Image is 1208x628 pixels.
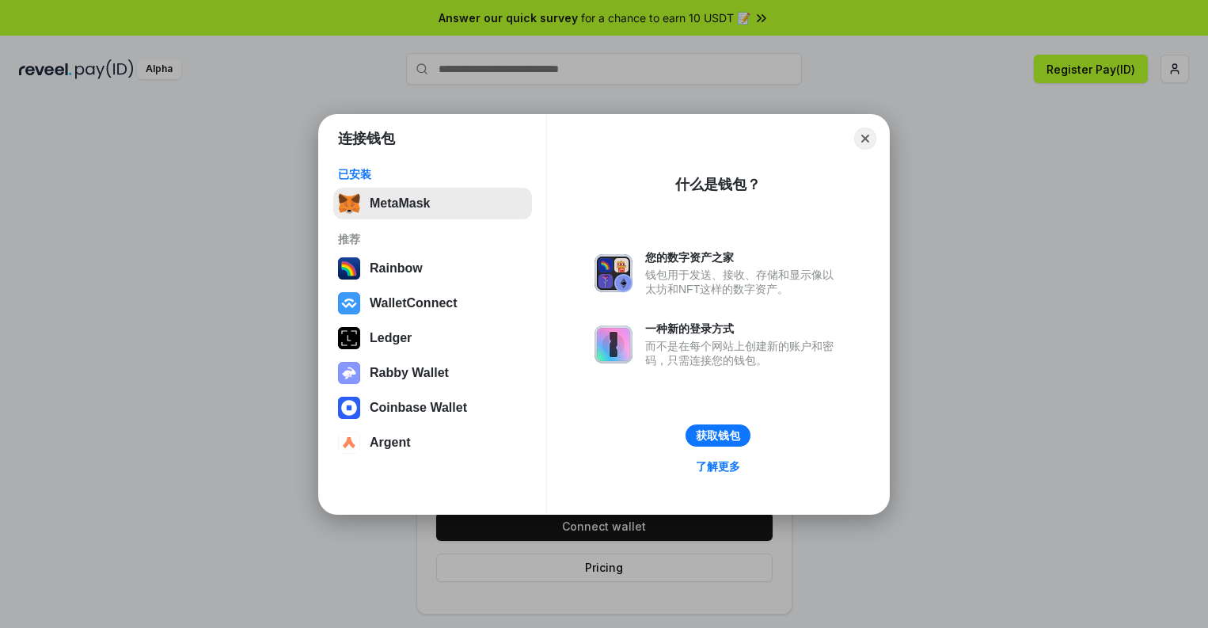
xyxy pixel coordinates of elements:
img: svg+xml,%3Csvg%20xmlns%3D%22http%3A%2F%2Fwww.w3.org%2F2000%2Fsvg%22%20width%3D%2228%22%20height%3... [338,327,360,349]
div: Rabby Wallet [370,366,449,380]
img: svg+xml,%3Csvg%20width%3D%2228%22%20height%3D%2228%22%20viewBox%3D%220%200%2028%2028%22%20fill%3D... [338,292,360,314]
img: svg+xml,%3Csvg%20width%3D%2228%22%20height%3D%2228%22%20viewBox%3D%220%200%2028%2028%22%20fill%3D... [338,432,360,454]
img: svg+xml,%3Csvg%20width%3D%2228%22%20height%3D%2228%22%20viewBox%3D%220%200%2028%2028%22%20fill%3D... [338,397,360,419]
button: Argent [333,427,532,459]
div: Argent [370,436,411,450]
img: svg+xml,%3Csvg%20width%3D%22120%22%20height%3D%22120%22%20viewBox%3D%220%200%20120%20120%22%20fil... [338,257,360,280]
button: MetaMask [333,188,532,219]
div: 已安装 [338,167,527,181]
div: MetaMask [370,196,430,211]
button: 获取钱包 [686,424,750,447]
img: svg+xml,%3Csvg%20fill%3D%22none%22%20height%3D%2233%22%20viewBox%3D%220%200%2035%2033%22%20width%... [338,192,360,215]
button: Ledger [333,322,532,354]
img: svg+xml,%3Csvg%20xmlns%3D%22http%3A%2F%2Fwww.w3.org%2F2000%2Fsvg%22%20fill%3D%22none%22%20viewBox... [338,362,360,384]
button: Close [854,128,876,150]
img: svg+xml,%3Csvg%20xmlns%3D%22http%3A%2F%2Fwww.w3.org%2F2000%2Fsvg%22%20fill%3D%22none%22%20viewBox... [595,254,632,292]
div: 获取钱包 [696,428,740,443]
div: 什么是钱包？ [675,175,761,194]
div: 了解更多 [696,459,740,474]
div: Coinbase Wallet [370,401,467,415]
div: 钱包用于发送、接收、存储和显示像以太坊和NFT这样的数字资产。 [645,268,841,296]
div: Ledger [370,331,412,345]
button: Rabby Wallet [333,357,532,389]
h1: 连接钱包 [338,129,395,148]
button: WalletConnect [333,287,532,319]
img: svg+xml,%3Csvg%20xmlns%3D%22http%3A%2F%2Fwww.w3.org%2F2000%2Fsvg%22%20fill%3D%22none%22%20viewBox... [595,325,632,363]
div: 一种新的登录方式 [645,322,841,336]
button: Coinbase Wallet [333,392,532,424]
div: 而不是在每个网站上创建新的账户和密码，只需连接您的钱包。 [645,339,841,367]
div: 您的数字资产之家 [645,250,841,265]
div: Rainbow [370,261,423,276]
a: 了解更多 [686,456,750,477]
div: WalletConnect [370,296,458,310]
button: Rainbow [333,253,532,284]
div: 推荐 [338,232,527,246]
